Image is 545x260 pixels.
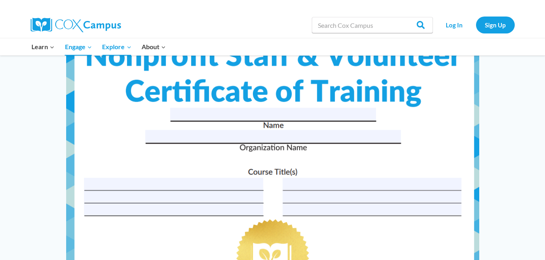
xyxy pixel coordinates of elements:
nav: Primary Navigation [27,38,171,55]
button: Child menu of Explore [97,38,137,55]
button: Child menu of About [136,38,171,55]
a: Log In [437,17,472,33]
nav: Secondary Navigation [437,17,515,33]
button: Child menu of Engage [60,38,97,55]
button: Child menu of Learn [27,38,60,55]
img: Cox Campus [31,18,121,32]
a: Sign Up [476,17,515,33]
input: Search Cox Campus [312,17,433,33]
